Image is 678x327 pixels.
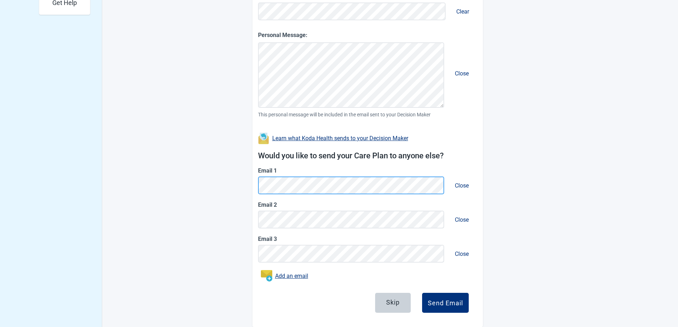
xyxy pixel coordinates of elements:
[375,293,411,313] button: Skip
[448,1,477,22] button: Remove
[428,299,463,306] div: Send Email
[275,271,308,280] a: Add an email
[258,150,477,162] h1: Would you like to send your Care Plan to anyone else?
[258,111,477,118] span: This personal message will be included in the email sent to your Decision Maker
[258,166,477,175] label: Email 1
[272,135,408,142] a: Learn what Koda Health sends to your Decision Maker
[261,270,272,281] img: Add an email
[258,234,477,243] label: Email 3
[386,299,400,306] div: Skip
[449,175,474,196] button: Close
[449,244,474,264] button: Close
[447,175,477,196] button: Remove
[451,1,475,22] button: Clear
[258,200,477,209] label: Email 2
[449,63,474,84] button: Close
[449,210,474,230] button: Close
[447,209,477,230] button: Remove
[258,267,311,284] button: Add an email
[447,63,477,84] button: Remove
[258,133,269,144] img: Learn what Koda Health sends to your Decision Maker
[422,293,469,313] button: Send Email
[258,31,477,39] label: Personal Message:
[447,243,477,264] button: Remove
